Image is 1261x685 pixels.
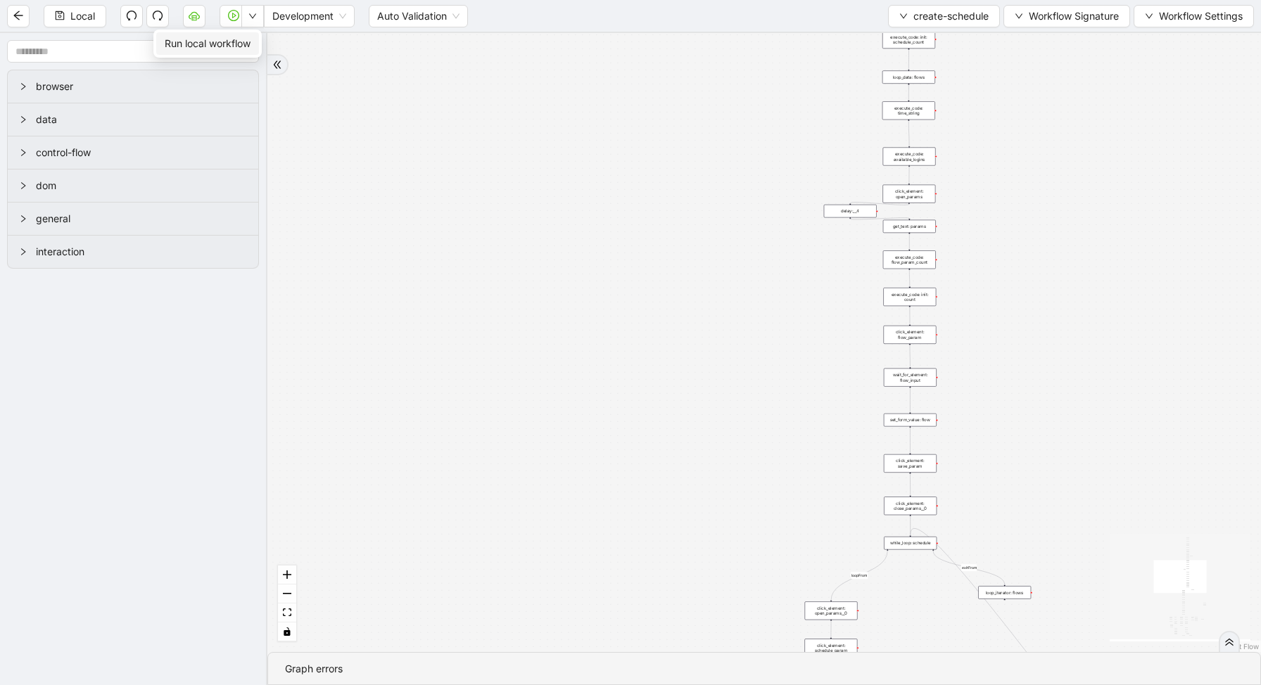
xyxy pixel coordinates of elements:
button: downWorkflow Settings [1134,5,1254,27]
div: click_element: save_param [884,454,937,473]
div: click_element: open_params [882,185,935,203]
span: control-flow [36,145,247,160]
button: toggle interactivity [278,622,296,641]
span: double-right [1224,637,1234,647]
a: React Flow attribution [1222,642,1259,651]
span: down [1145,12,1153,20]
span: right [19,215,27,223]
div: loop_data: flows [882,70,935,84]
div: execute_code: available_logins [883,148,936,166]
button: zoom out [278,584,296,603]
span: down [248,12,257,20]
div: execute_code: time_string [882,101,935,120]
div: execute_code: flow_param_count [883,250,936,269]
span: Development [272,6,346,27]
div: click_element: schedule_param [804,639,857,657]
span: Run local workflow [165,36,251,51]
button: downcreate-schedule [888,5,1000,27]
g: Edge from execute_code: flow_param_count to execute_code: init: count [909,270,910,286]
div: execute_code: init: schedule_count [882,30,935,49]
button: undo [120,5,143,27]
button: down [241,5,264,27]
div: while_loop: schedule [884,537,937,550]
span: general [36,211,247,226]
div: click_element: close_params__0 [884,497,937,515]
span: plus-circle [1000,604,1009,613]
div: loop_iterator: flows [978,586,1031,599]
div: execute_code: init: count [883,288,936,306]
span: Workflow Signature [1029,8,1119,24]
div: control-flow [8,136,258,169]
span: data [36,112,247,127]
g: Edge from while_loop: schedule to loop_iterator: flows [933,551,1004,584]
span: redo [152,10,163,21]
span: cloud-server [189,10,200,21]
span: right [19,82,27,91]
span: right [19,148,27,157]
div: get_text: params [883,220,936,233]
div: set_form_value: flow [884,414,937,427]
span: undo [126,10,137,21]
button: zoom in [278,565,296,584]
span: down [1015,12,1023,20]
button: downWorkflow Signature [1003,5,1130,27]
span: browser [36,79,247,94]
button: arrow-left [7,5,30,27]
span: right [19,181,27,190]
div: wait_for_element: flow_input [884,369,937,387]
g: Edge from while_loop: schedule to click_element: open_params__0 [831,551,887,600]
div: interaction [8,236,258,268]
g: Edge from click_element: open_params to delay:__4 [850,203,909,205]
div: general [8,203,258,235]
button: fit view [278,603,296,622]
span: Workflow Settings [1159,8,1243,24]
span: down [899,12,908,20]
g: Edge from delay:__4 to get_text: params [850,218,909,219]
span: arrow-left [13,10,24,21]
div: data [8,103,258,136]
div: dom [8,169,258,202]
span: Auto Validation [377,6,460,27]
span: right [19,248,27,256]
div: click_element: flow_param [883,326,936,344]
button: cloud-server [183,5,205,27]
div: click_element: open_params__0 [805,601,858,620]
span: dom [36,178,247,193]
span: Local [70,8,95,24]
span: save [55,11,65,20]
span: play-circle [228,10,239,21]
div: delay:__4 [824,205,877,218]
g: Edge from execute_code: time_string to execute_code: available_logins [908,121,909,146]
div: loop_iterator: flowsplus-circle [978,586,1031,599]
div: browser [8,70,258,103]
button: redo [146,5,169,27]
button: play-circle [220,5,242,27]
span: double-right [272,60,282,70]
button: saveLocal [44,5,106,27]
span: interaction [36,244,247,260]
span: create-schedule [913,8,989,24]
span: right [19,115,27,124]
div: Graph errors [285,661,1243,677]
